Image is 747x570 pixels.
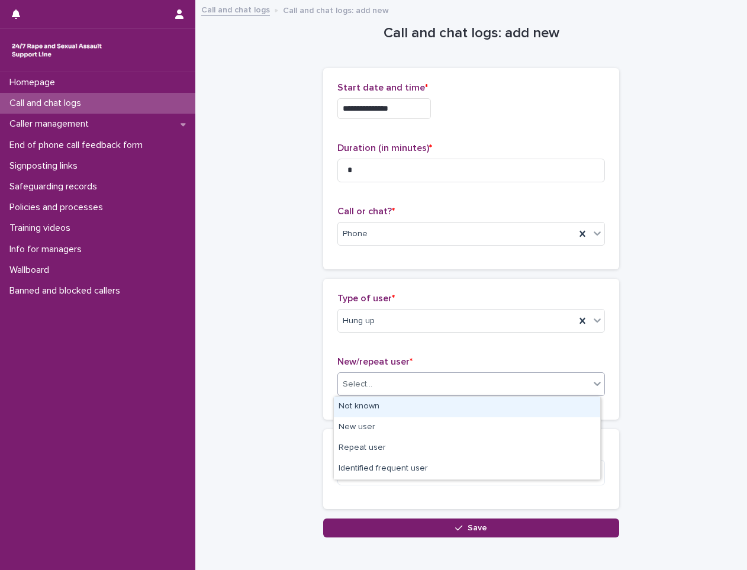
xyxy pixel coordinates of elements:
p: Signposting links [5,160,87,172]
p: Banned and blocked callers [5,285,130,297]
div: Repeat user [334,438,600,459]
span: New/repeat user [337,357,413,366]
p: Call and chat logs [5,98,91,109]
span: Start date and time [337,83,428,92]
p: End of phone call feedback form [5,140,152,151]
button: Save [323,519,619,537]
p: Call and chat logs: add new [283,3,389,16]
p: Info for managers [5,244,91,255]
span: Save [468,524,487,532]
div: Select... [343,378,372,391]
div: Identified frequent user [334,459,600,479]
p: Safeguarding records [5,181,107,192]
p: Training videos [5,223,80,234]
p: Policies and processes [5,202,112,213]
span: Type of user [337,294,395,303]
h1: Call and chat logs: add new [323,25,619,42]
p: Caller management [5,118,98,130]
div: Not known [334,397,600,417]
span: Duration (in minutes) [337,143,432,153]
img: rhQMoQhaT3yELyF149Cw [9,38,104,62]
span: Call or chat? [337,207,395,216]
a: Call and chat logs [201,2,270,16]
p: Wallboard [5,265,59,276]
div: New user [334,417,600,438]
span: Hung up [343,315,375,327]
span: Phone [343,228,368,240]
p: Homepage [5,77,65,88]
